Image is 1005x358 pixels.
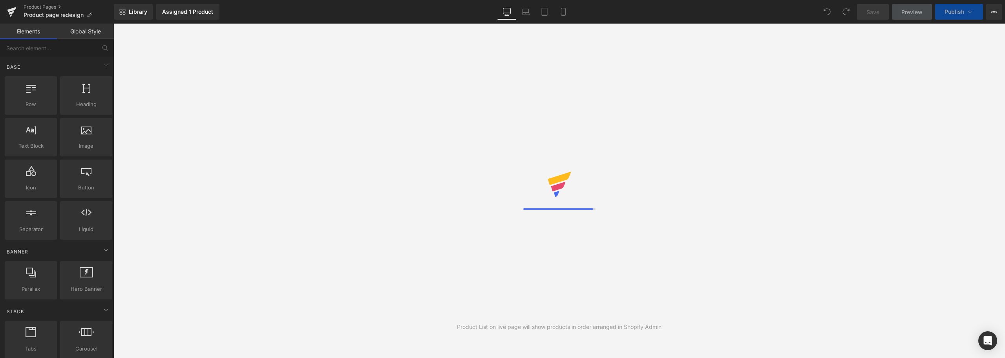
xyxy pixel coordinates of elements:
[6,308,25,315] span: Stack
[892,4,932,20] a: Preview
[986,4,1002,20] button: More
[516,4,535,20] a: Laptop
[497,4,516,20] a: Desktop
[57,24,114,39] a: Global Style
[901,8,923,16] span: Preview
[819,4,835,20] button: Undo
[6,248,29,255] span: Banner
[866,8,879,16] span: Save
[7,345,55,353] span: Tabs
[162,9,213,15] div: Assigned 1 Product
[62,142,110,150] span: Image
[62,225,110,233] span: Liquid
[7,100,55,108] span: Row
[7,142,55,150] span: Text Block
[7,225,55,233] span: Separator
[6,63,21,71] span: Base
[7,184,55,192] span: Icon
[129,8,147,15] span: Library
[535,4,554,20] a: Tablet
[24,12,84,18] span: Product page redesign
[24,4,114,10] a: Product Pages
[62,100,110,108] span: Heading
[945,9,964,15] span: Publish
[935,4,983,20] button: Publish
[554,4,573,20] a: Mobile
[114,4,153,20] a: New Library
[457,323,661,331] div: Product List on live page will show products in order arranged in Shopify Admin
[62,345,110,353] span: Carousel
[838,4,854,20] button: Redo
[978,331,997,350] div: Open Intercom Messenger
[7,285,55,293] span: Parallax
[62,285,110,293] span: Hero Banner
[62,184,110,192] span: Button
